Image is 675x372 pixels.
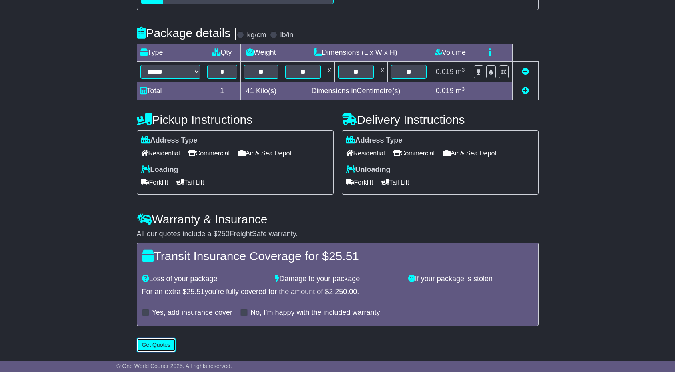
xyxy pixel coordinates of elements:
[176,176,204,189] span: Tail Lift
[430,44,470,62] td: Volume
[138,275,271,284] div: Loss of your package
[282,44,430,62] td: Dimensions (L x W x H)
[238,147,292,159] span: Air & Sea Depot
[187,288,205,296] span: 25.51
[141,165,178,174] label: Loading
[522,68,529,76] a: Remove this item
[271,275,404,284] div: Damage to your package
[218,230,230,238] span: 250
[324,62,334,82] td: x
[346,176,373,189] span: Forklift
[250,308,380,317] label: No, I'm happy with the included warranty
[137,230,539,239] div: All our quotes include a $ FreightSafe warranty.
[247,31,266,40] label: kg/cm
[188,147,230,159] span: Commercial
[141,176,168,189] span: Forklift
[142,249,533,263] h4: Transit Insurance Coverage for $
[246,87,254,95] span: 41
[443,147,497,159] span: Air & Sea Depot
[462,67,465,73] sup: 3
[346,147,385,159] span: Residential
[393,147,435,159] span: Commercial
[152,308,232,317] label: Yes, add insurance cover
[436,68,454,76] span: 0.019
[282,82,430,100] td: Dimensions in Centimetre(s)
[346,136,403,145] label: Address Type
[436,87,454,95] span: 0.019
[342,113,539,126] h4: Delivery Instructions
[456,87,465,95] span: m
[404,275,537,284] div: If your package is stolen
[456,68,465,76] span: m
[137,82,204,100] td: Total
[137,44,204,62] td: Type
[462,86,465,92] sup: 3
[346,165,391,174] label: Unloading
[241,44,282,62] td: Weight
[241,82,282,100] td: Kilo(s)
[329,249,359,263] span: 25.51
[137,26,237,40] h4: Package details |
[204,44,241,62] td: Qty
[116,363,232,369] span: © One World Courier 2025. All rights reserved.
[204,82,241,100] td: 1
[142,288,533,296] div: For an extra $ you're fully covered for the amount of $ .
[381,176,409,189] span: Tail Lift
[137,113,334,126] h4: Pickup Instructions
[329,288,357,296] span: 2,250.00
[522,87,529,95] a: Add new item
[137,213,539,226] h4: Warranty & Insurance
[280,31,293,40] label: lb/in
[377,62,388,82] td: x
[141,136,198,145] label: Address Type
[141,147,180,159] span: Residential
[137,338,176,352] button: Get Quotes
